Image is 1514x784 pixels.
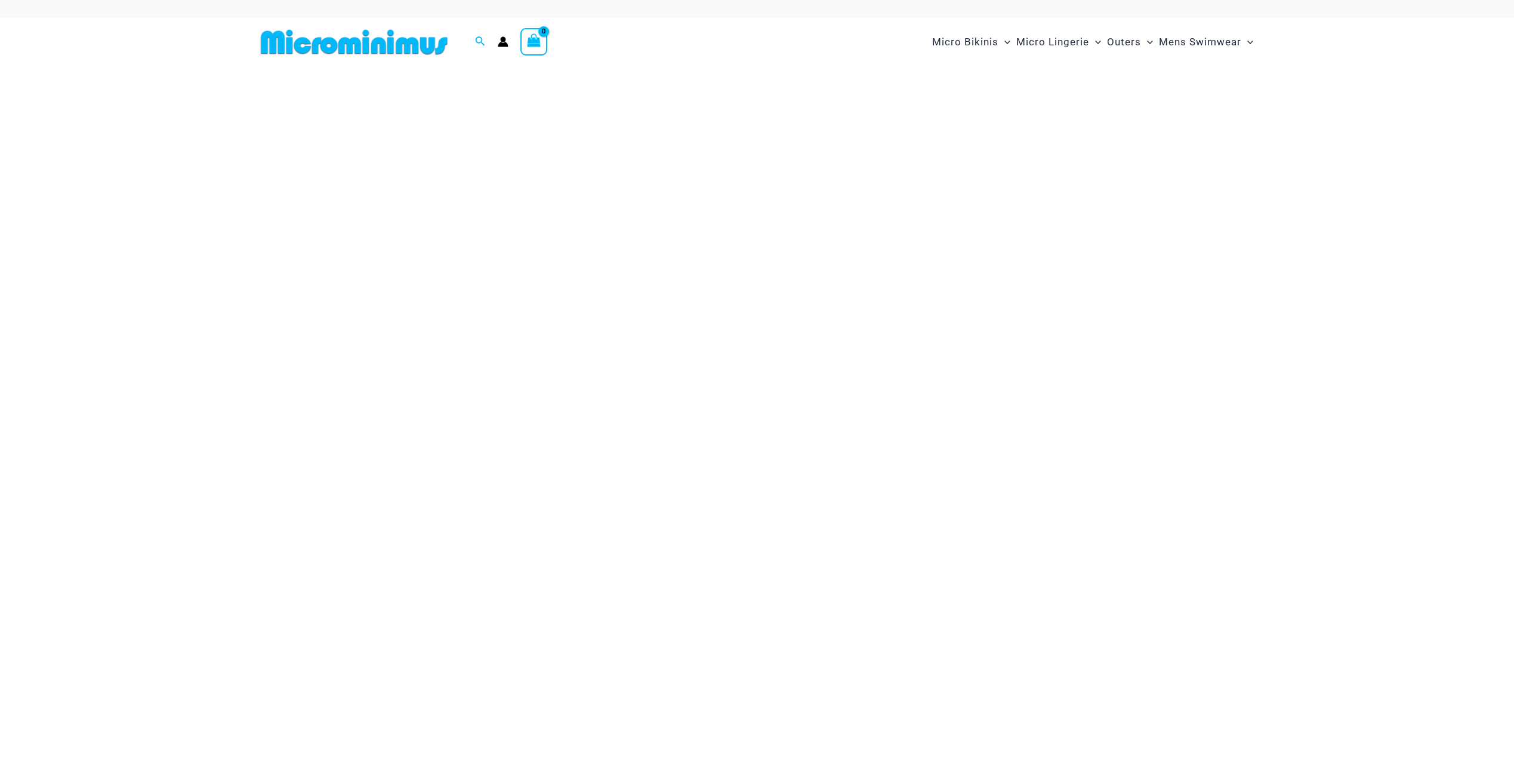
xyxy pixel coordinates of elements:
[1141,27,1153,57] span: Menu Toggle
[1159,27,1241,57] span: Mens Swimwear
[1016,27,1089,57] span: Micro Lingerie
[256,29,452,55] img: MM SHOP LOGO FLAT
[1107,27,1141,57] span: Outers
[498,36,508,47] a: Account icon link
[1156,24,1256,60] a: Mens SwimwearMenu ToggleMenu Toggle
[1104,24,1156,60] a: OutersMenu ToggleMenu Toggle
[1089,27,1101,57] span: Menu Toggle
[475,35,486,50] a: Search icon link
[929,24,1013,60] a: Micro BikinisMenu ToggleMenu Toggle
[932,27,998,57] span: Micro Bikinis
[1013,24,1104,60] a: Micro LingerieMenu ToggleMenu Toggle
[927,22,1259,62] nav: Site Navigation
[254,79,1261,421] img: Waves Breaking Ocean Bikini Pack
[1241,27,1253,57] span: Menu Toggle
[520,28,548,55] a: View Shopping Cart, empty
[998,27,1010,57] span: Menu Toggle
